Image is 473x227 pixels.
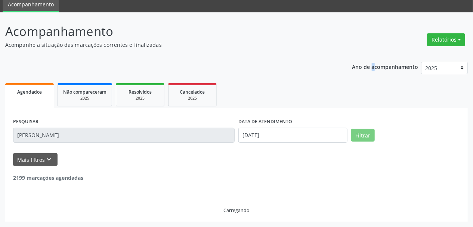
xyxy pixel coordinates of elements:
[63,96,106,101] div: 2025
[13,153,58,166] button: Mais filtroskeyboard_arrow_down
[224,207,250,214] div: Carregando
[17,89,42,95] span: Agendados
[174,96,211,101] div: 2025
[351,129,375,142] button: Filtrar
[129,89,152,95] span: Resolvidos
[63,89,106,95] span: Não compareceram
[238,128,347,143] input: Selecione um intervalo
[5,41,329,49] p: Acompanhe a situação das marcações correntes e finalizadas
[13,174,83,181] strong: 2199 marcações agendadas
[238,116,292,128] label: DATA DE ATENDIMENTO
[180,89,205,95] span: Cancelados
[427,33,465,46] button: Relatórios
[352,62,418,71] p: Ano de acompanhamento
[13,128,235,143] input: Nome, CNS
[5,22,329,41] p: Acompanhamento
[45,155,53,164] i: keyboard_arrow_down
[13,116,38,128] label: PESQUISAR
[121,96,159,101] div: 2025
